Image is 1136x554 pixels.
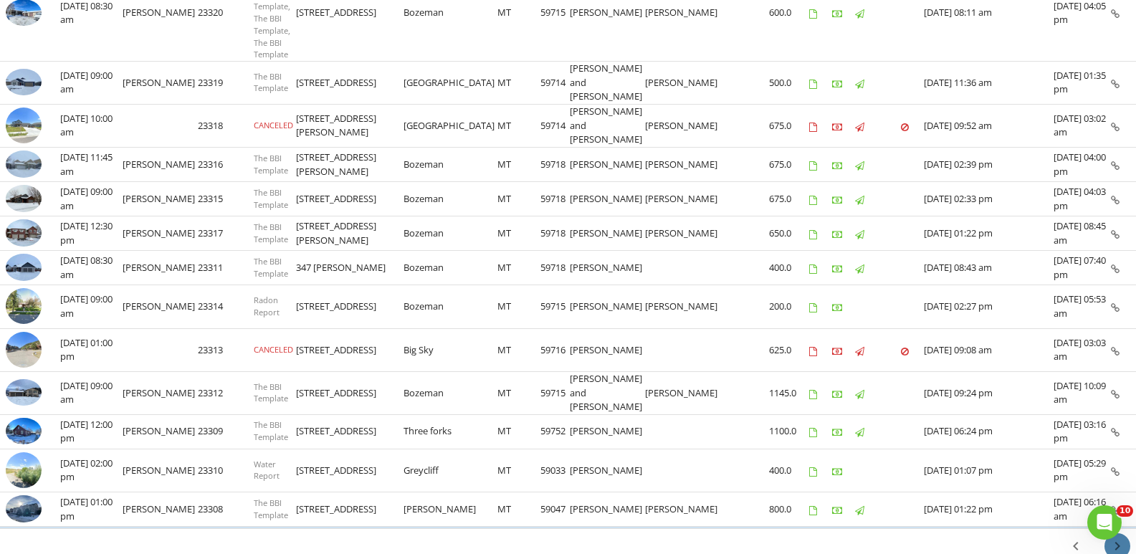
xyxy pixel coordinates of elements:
td: MT [497,104,540,148]
span: The BBI Template [254,419,288,442]
td: [STREET_ADDRESS] [296,182,404,216]
td: [PERSON_NAME] and [PERSON_NAME] [570,372,645,415]
td: [DATE] 05:29 pm [1054,449,1111,492]
td: [DATE] 04:00 pm [1054,148,1111,182]
td: [PERSON_NAME] [570,251,645,285]
td: 59715 [540,285,570,329]
td: [PERSON_NAME] [645,372,720,415]
td: Big Sky [404,328,497,372]
img: 8111192%2Fcover_photos%2FPakK9kKp0NPMpfHpYFre%2Fsmall.8111192-1739905517661 [6,69,42,96]
td: [DATE] 10:00 am [60,104,123,148]
td: 1145.0 [769,372,809,415]
td: 59714 [540,62,570,105]
td: 23314 [198,285,254,329]
td: [DATE] 02:00 pm [60,449,123,492]
td: 59033 [540,449,570,492]
td: 23317 [198,216,254,251]
td: [DATE] 12:00 pm [60,414,123,449]
td: [PERSON_NAME] [570,492,645,527]
td: [PERSON_NAME] [570,148,645,182]
td: [PERSON_NAME] [645,182,720,216]
span: The BBI Template [254,497,288,520]
span: 10 [1117,505,1133,517]
td: 23318 [198,104,254,148]
td: [DATE] 11:45 am [60,148,123,182]
td: 1100.0 [769,414,809,449]
td: [PERSON_NAME] [645,216,720,251]
td: [DATE] 09:52 am [924,104,1054,148]
td: [PERSON_NAME] [570,449,645,492]
td: [STREET_ADDRESS] [296,372,404,415]
td: Bozeman [404,182,497,216]
td: MT [497,449,540,492]
td: 23309 [198,414,254,449]
td: [DATE] 01:00 pm [60,328,123,372]
img: 8039847%2Fcover_photos%2FaKjhVqZd7d7V8ObK59U2%2Fsmall.8039847-1738769846837 [6,185,42,212]
td: 347 [PERSON_NAME] [296,251,404,285]
td: [PERSON_NAME] and [PERSON_NAME] [570,62,645,105]
span: CANCELED [254,120,293,130]
td: [DATE] 12:30 pm [60,216,123,251]
td: [STREET_ADDRESS][PERSON_NAME] [296,148,404,182]
td: [DATE] 05:53 am [1054,285,1111,329]
td: 23319 [198,62,254,105]
td: [PERSON_NAME] [123,216,198,251]
td: MT [497,62,540,105]
td: [DATE] 06:16 am [1054,492,1111,527]
td: Bozeman [404,148,497,182]
td: [PERSON_NAME] [123,148,198,182]
td: 59718 [540,251,570,285]
span: The BBI Template [254,381,288,404]
span: The BBI Template [254,153,288,176]
span: The BBI Template [254,221,288,244]
td: [DATE] 08:45 am [1054,216,1111,251]
td: MT [497,492,540,527]
td: 675.0 [769,182,809,216]
iframe: Intercom live chat [1087,505,1122,540]
img: 8042712%2Fcover_photos%2F02vYPW5vJ3QCTc1eV28I%2Fsmall.8042712-1738697814763 [6,219,42,247]
td: [DATE] 01:22 pm [924,216,1054,251]
td: 400.0 [769,449,809,492]
td: [DATE] 04:03 pm [1054,182,1111,216]
td: MT [497,372,540,415]
td: [GEOGRAPHIC_DATA] [404,62,497,105]
td: Bozeman [404,285,497,329]
td: [PERSON_NAME] [645,285,720,329]
td: [STREET_ADDRESS] [296,492,404,527]
td: 800.0 [769,492,809,527]
td: [PERSON_NAME] [123,449,198,492]
td: [DATE] 07:40 pm [1054,251,1111,285]
td: 23308 [198,492,254,527]
td: [PERSON_NAME] [404,492,497,527]
td: 59715 [540,372,570,415]
span: CANCELED [254,344,293,355]
td: [PERSON_NAME] [123,414,198,449]
td: [PERSON_NAME] [570,328,645,372]
td: [DATE] 03:02 am [1054,104,1111,148]
td: [DATE] 01:07 pm [924,449,1054,492]
td: 200.0 [769,285,809,329]
td: MT [497,285,540,329]
td: Bozeman [404,372,497,415]
td: [PERSON_NAME] [570,285,645,329]
td: 500.0 [769,62,809,105]
td: [PERSON_NAME] [123,285,198,329]
td: [PERSON_NAME] [645,492,720,527]
td: 23315 [198,182,254,216]
span: Radon Report [254,295,280,317]
td: [DATE] 03:03 am [1054,328,1111,372]
td: [DATE] 01:35 pm [1054,62,1111,105]
td: [STREET_ADDRESS] [296,285,404,329]
td: 400.0 [769,251,809,285]
td: [PERSON_NAME] [570,216,645,251]
td: 23311 [198,251,254,285]
td: [STREET_ADDRESS] [296,414,404,449]
img: streetview [6,108,42,143]
td: [STREET_ADDRESS] [296,449,404,492]
img: 8018770%2Fcover_photos%2FeDaGI5aYj2n4kgiA21wi%2Fsmall.8018770-1738339071472 [6,379,42,406]
td: 59047 [540,492,570,527]
span: Water Report [254,459,280,482]
td: [PERSON_NAME] [123,251,198,285]
td: [DATE] 03:16 pm [1054,414,1111,449]
span: The BBI Template [254,187,288,210]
